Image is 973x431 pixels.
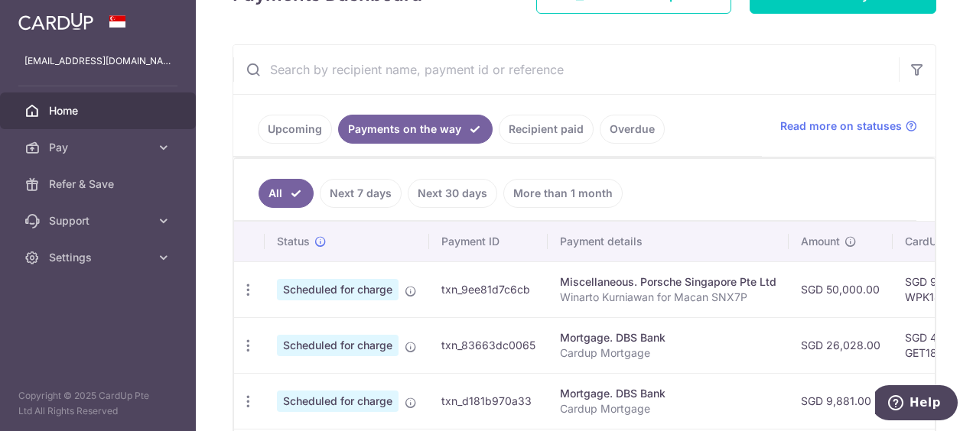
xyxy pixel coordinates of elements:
th: Payment ID [429,222,548,261]
a: Payments on the way [338,115,493,144]
span: Scheduled for charge [277,279,399,300]
td: txn_d181b970a33 [429,373,548,429]
span: Read more on statuses [780,118,902,134]
a: All [259,179,314,208]
td: txn_83663dc0065 [429,317,548,373]
th: Payment details [548,222,789,261]
img: CardUp [18,12,93,31]
td: SGD 9,881.00 [789,373,893,429]
p: Cardup Mortgage [560,345,776,361]
span: Amount [801,234,840,249]
td: SGD 50,000.00 [789,261,893,317]
div: Mortgage. DBS Bank [560,330,776,345]
iframe: Opens a widget where you can find more information [875,385,958,423]
a: Upcoming [258,115,332,144]
span: Support [49,213,150,228]
span: Scheduled for charge [277,335,399,356]
span: Settings [49,250,150,265]
td: txn_9ee81d7c6cb [429,261,548,317]
a: Next 30 days [408,179,497,208]
a: More than 1 month [503,179,623,208]
span: Status [277,234,310,249]
a: Overdue [600,115,665,144]
p: [EMAIL_ADDRESS][DOMAIN_NAME] [24,53,171,69]
a: Recipient paid [499,115,594,144]
td: SGD 26,028.00 [789,317,893,373]
a: Next 7 days [320,179,402,208]
p: Cardup Mortgage [560,401,776,416]
div: Mortgage. DBS Bank [560,386,776,401]
div: Miscellaneous. Porsche Singapore Pte Ltd [560,274,776,290]
input: Search by recipient name, payment id or reference [233,45,899,94]
span: Pay [49,140,150,155]
span: Refer & Save [49,177,150,192]
a: Read more on statuses [780,118,917,134]
span: Home [49,103,150,118]
span: Scheduled for charge [277,390,399,412]
span: CardUp fee [905,234,963,249]
p: Winarto Kurniawan for Macan SNX7P [560,290,776,305]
